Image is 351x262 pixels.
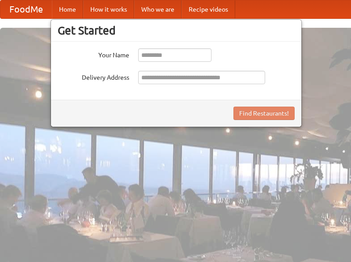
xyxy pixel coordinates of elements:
[52,0,83,18] a: Home
[182,0,235,18] a: Recipe videos
[58,71,129,82] label: Delivery Address
[233,107,295,120] button: Find Restaurants!
[0,0,52,18] a: FoodMe
[83,0,134,18] a: How it works
[58,48,129,60] label: Your Name
[134,0,182,18] a: Who we are
[58,24,295,37] h3: Get Started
